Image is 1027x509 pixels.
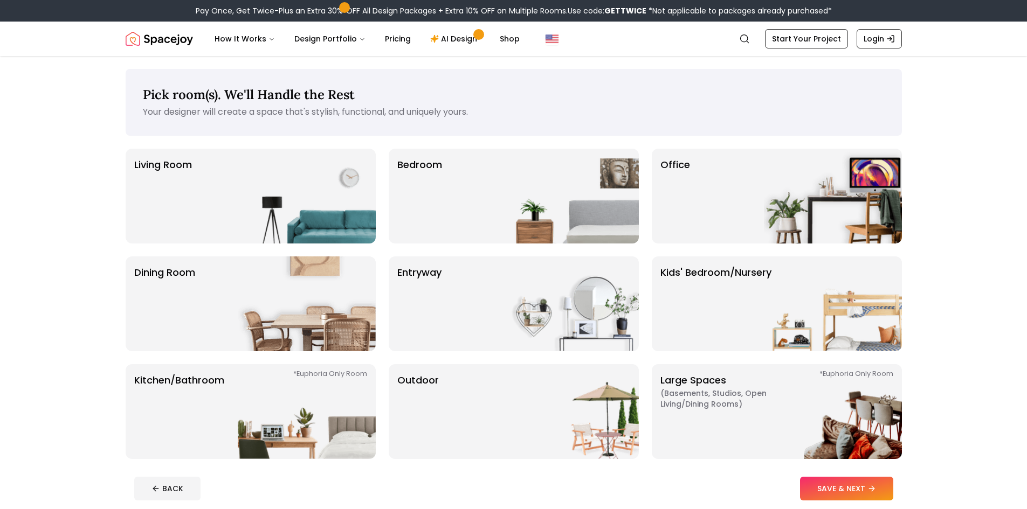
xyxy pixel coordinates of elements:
button: How It Works [206,28,284,50]
img: United States [546,32,559,45]
img: Dining Room [238,256,376,351]
img: Outdoor [501,364,639,459]
p: Dining Room [134,265,195,343]
span: Pick room(s). We'll Handle the Rest [143,86,355,103]
img: Kids' Bedroom/Nursery [764,256,902,351]
button: Design Portfolio [286,28,374,50]
a: AI Design [422,28,489,50]
p: Bedroom [397,157,442,235]
button: BACK [134,477,201,500]
b: GETTWICE [604,5,646,16]
img: Bedroom [501,149,639,243]
a: Start Your Project [765,29,848,48]
img: Spacejoy Logo [126,28,193,50]
button: SAVE & NEXT [800,477,893,500]
span: *Not applicable to packages already purchased* [646,5,832,16]
img: Living Room [238,149,376,243]
a: Login [857,29,902,48]
div: Pay Once, Get Twice-Plus an Extra 30% OFF All Design Packages + Extra 10% OFF on Multiple Rooms. [196,5,832,16]
p: Outdoor [397,373,439,450]
p: Office [660,157,690,235]
a: Pricing [376,28,419,50]
img: Office [764,149,902,243]
span: ( Basements, Studios, Open living/dining rooms ) [660,388,795,409]
p: Kids' Bedroom/Nursery [660,265,771,343]
a: Spacejoy [126,28,193,50]
p: entryway [397,265,442,343]
p: Your designer will create a space that's stylish, functional, and uniquely yours. [143,106,885,118]
span: Use code: [568,5,646,16]
nav: Global [126,22,902,56]
a: Shop [491,28,528,50]
img: Large Spaces *Euphoria Only [764,364,902,459]
p: Kitchen/Bathroom [134,373,224,450]
p: Large Spaces [660,373,795,450]
img: Kitchen/Bathroom *Euphoria Only [238,364,376,459]
p: Living Room [134,157,192,235]
nav: Main [206,28,528,50]
img: entryway [501,256,639,351]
